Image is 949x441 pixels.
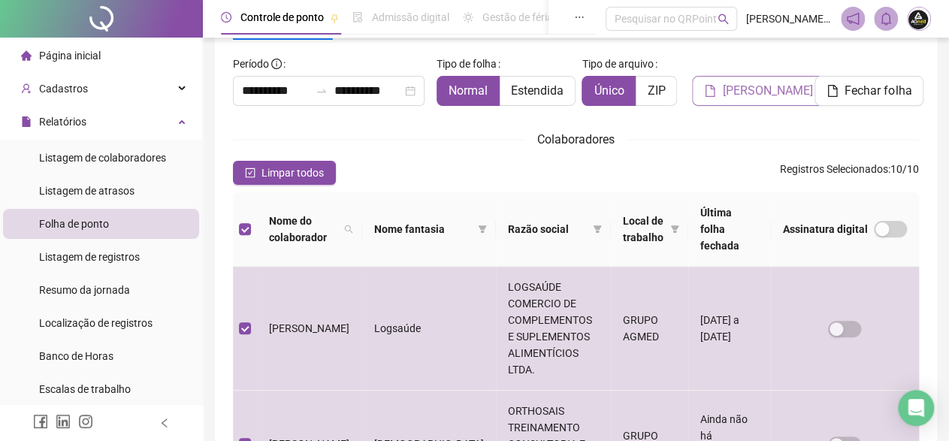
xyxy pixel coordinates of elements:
span: Listagem de registros [39,251,140,263]
span: info-circle [271,59,282,69]
span: Banco de Horas [39,350,113,362]
span: to [316,85,328,97]
span: Localização de registros [39,317,153,329]
span: ellipsis [574,12,585,23]
span: left [159,418,170,428]
span: Normal [449,83,488,98]
span: Tipo de folha [437,56,497,72]
span: Limpar todos [261,165,324,181]
button: Fechar folha [815,76,923,106]
span: search [341,210,356,249]
span: home [21,50,32,61]
span: Único [594,83,624,98]
span: Gestão de férias [482,11,558,23]
button: Limpar todos [233,161,336,185]
td: LOGSAÚDE COMERCIO DE COMPLEMENTOS E SUPLEMENTOS ALIMENTÍCIOS LTDA. [496,267,611,391]
span: Folha de ponto [39,218,109,230]
span: clock-circle [221,12,231,23]
span: file [21,116,32,127]
span: Escalas de trabalho [39,383,131,395]
td: Logsaúde [362,267,496,391]
span: filter [475,218,490,240]
span: Fechar folha [845,82,911,100]
span: Admissão digital [372,11,449,23]
div: Open Intercom Messenger [898,390,934,426]
span: sun [463,12,473,23]
span: file [704,85,716,97]
span: pushpin [330,14,339,23]
span: check-square [245,168,255,178]
span: filter [593,225,602,234]
span: search [344,225,353,234]
span: filter [478,225,487,234]
span: Listagem de atrasos [39,185,134,197]
span: filter [670,225,679,234]
span: Página inicial [39,50,101,62]
span: linkedin [56,414,71,429]
span: bell [879,12,893,26]
span: Nome do colaborador [269,213,338,246]
span: Nome fantasia [374,221,472,237]
span: Cadastros [39,83,88,95]
td: [DATE] a [DATE] [688,267,771,391]
td: GRUPO AGMED [611,267,688,391]
span: [PERSON_NAME] [269,322,349,334]
span: Estendida [511,83,564,98]
span: Colaboradores [537,132,615,146]
span: Local de trabalho [623,213,664,246]
span: Registros Selecionados [780,163,888,175]
span: Listagem de colaboradores [39,152,166,164]
span: user-add [21,83,32,94]
th: Última folha fechada [688,192,771,267]
span: Tipo de arquivo [582,56,653,72]
span: filter [590,218,605,240]
span: swap-right [316,85,328,97]
span: filter [667,210,682,249]
span: Assinatura digital [783,221,868,237]
span: Resumo da jornada [39,284,130,296]
span: file [827,85,839,97]
span: : 10 / 10 [780,161,919,185]
img: 60144 [908,8,930,30]
span: [PERSON_NAME] - GRUPO AGMED [746,11,832,27]
span: [PERSON_NAME] [722,82,812,100]
span: search [718,14,729,25]
span: ZIP [647,83,665,98]
button: [PERSON_NAME] [692,76,824,106]
span: notification [846,12,860,26]
span: file-done [352,12,363,23]
span: facebook [33,414,48,429]
span: Controle de ponto [240,11,324,23]
span: Período [233,58,269,70]
span: Razão social [508,221,587,237]
span: instagram [78,414,93,429]
span: Relatórios [39,116,86,128]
